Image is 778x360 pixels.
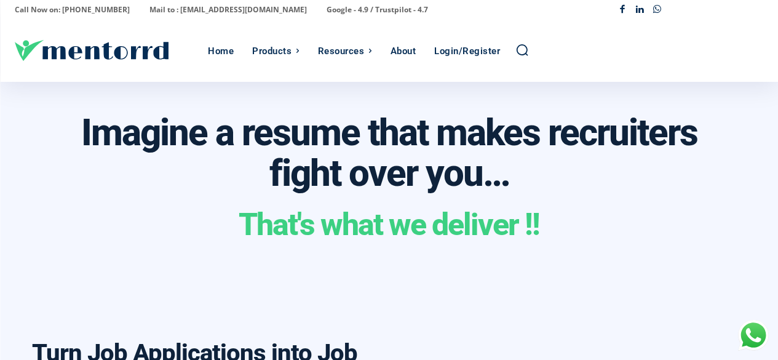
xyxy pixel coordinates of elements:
[239,208,539,242] h3: That's what we deliver !!
[208,20,234,82] div: Home
[202,20,240,82] a: Home
[327,1,428,18] p: Google - 4.9 / Trustpilot - 4.7
[614,1,632,19] a: Facebook
[631,1,649,19] a: Linkedin
[434,20,500,82] div: Login/Register
[15,40,202,61] a: Logo
[15,1,130,18] p: Call Now on: [PHONE_NUMBER]
[391,20,416,82] div: About
[515,43,529,57] a: Search
[81,113,697,194] h3: Imagine a resume that makes recruiters fight over you…
[738,320,769,351] div: Chat with Us
[649,1,667,19] a: Whatsapp
[384,20,423,82] a: About
[149,1,307,18] p: Mail to : [EMAIL_ADDRESS][DOMAIN_NAME]
[428,20,506,82] a: Login/Register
